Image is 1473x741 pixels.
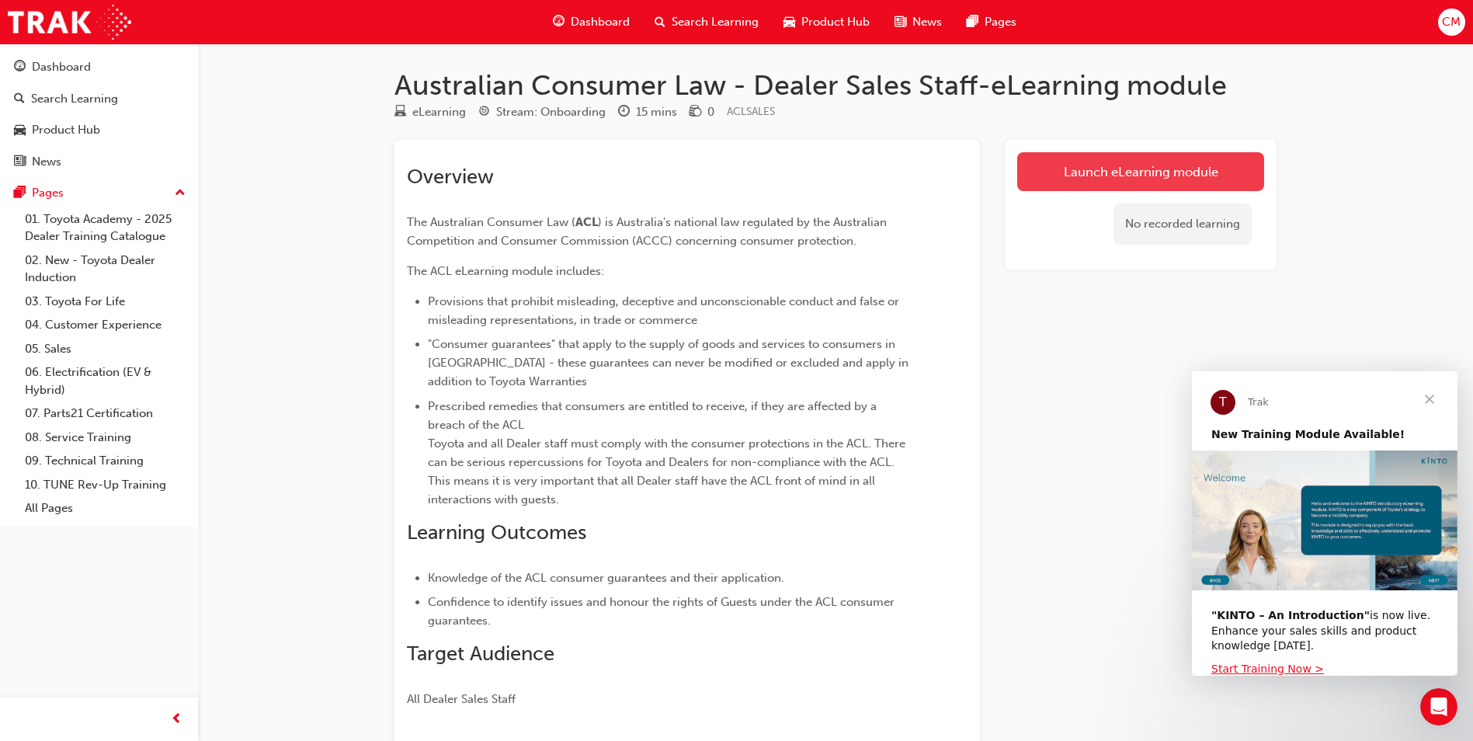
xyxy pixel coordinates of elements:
span: target-icon [478,106,490,120]
span: Knowledge of the ACL consumer guarantees and their application. [428,571,784,585]
a: 07. Parts21 Certification [19,402,192,426]
div: Pages [32,184,64,202]
span: search-icon [14,92,25,106]
span: Target Audience [407,642,554,666]
div: Duration [618,103,677,122]
a: news-iconNews [882,6,954,38]
div: 15 mins [636,103,677,121]
a: pages-iconPages [954,6,1029,38]
iframe: Intercom live chat message [1192,371,1457,676]
a: Search Learning [6,85,192,113]
span: news-icon [895,12,906,32]
div: Dashboard [32,58,91,76]
span: guage-icon [553,12,565,32]
span: All Dealer Sales Staff [407,692,516,706]
span: Overview [407,165,494,189]
a: 08. Service Training [19,426,192,450]
span: "Consumer guarantees" that apply to the supply of goods and services to consumers in [GEOGRAPHIC_... [428,337,912,388]
a: 05. Sales [19,337,192,361]
a: 02. New - Toyota Dealer Induction [19,249,192,290]
a: search-iconSearch Learning [642,6,771,38]
a: News [6,148,192,176]
span: search-icon [655,12,665,32]
span: Pages [985,13,1016,31]
a: 09. Technical Training [19,449,192,473]
span: Provisions that prohibit misleading, deceptive and unconscionable conduct and false or misleading... [428,294,902,327]
span: Prescribed remedies that consumers are entitled to receive, if they are affected by a breach of t... [428,399,908,506]
a: Product Hub [6,116,192,144]
span: Dashboard [571,13,630,31]
div: Stream [478,103,606,122]
span: car-icon [14,124,26,137]
a: All Pages [19,496,192,520]
div: Product Hub [32,121,100,139]
span: pages-icon [967,12,978,32]
span: car-icon [783,12,795,32]
a: 06. Electrification (EV & Hybrid) [19,360,192,402]
span: Search Learning [672,13,759,31]
span: The ACL eLearning module includes: [407,264,604,278]
a: guage-iconDashboard [540,6,642,38]
span: News [912,13,942,31]
div: No recorded learning [1113,204,1252,245]
h1: Australian Consumer Law - Dealer Sales Staff-eLearning module [394,68,1277,103]
div: Type [394,103,466,122]
span: The Australian Consumer Law ( [407,215,575,229]
button: CM [1438,9,1465,36]
span: guage-icon [14,61,26,75]
span: Confidence to identify issues and honour the rights of Guests under the ACL consumer guarantees. [428,595,898,628]
div: News [32,153,61,171]
a: 04. Customer Experience [19,313,192,337]
a: Dashboard [6,53,192,82]
span: clock-icon [618,106,630,120]
iframe: Intercom live chat [1420,688,1457,725]
span: Learning Outcomes [407,520,586,544]
a: Launch eLearning module [1017,152,1264,191]
span: prev-icon [171,710,182,729]
span: pages-icon [14,186,26,200]
button: DashboardSearch LearningProduct HubNews [6,50,192,179]
div: Search Learning [31,90,118,108]
div: 0 [707,103,714,121]
button: Pages [6,179,192,207]
span: up-icon [175,183,186,204]
span: CM [1442,13,1461,31]
span: learningResourceType_ELEARNING-icon [394,106,406,120]
span: ACL [575,215,598,229]
img: Trak [8,5,131,40]
a: 10. TUNE Rev-Up Training [19,473,192,497]
div: Price [690,103,714,122]
span: ) is Australia's national law regulated by the Australian Competition and Consumer Commission (AC... [407,215,890,248]
span: news-icon [14,155,26,169]
span: Product Hub [801,13,870,31]
span: money-icon [690,106,701,120]
a: 01. Toyota Academy - 2025 Dealer Training Catalogue [19,207,192,249]
a: 03. Toyota For Life [19,290,192,314]
div: Stream: Onboarding [496,103,606,121]
span: Learning resource code [727,105,775,118]
a: car-iconProduct Hub [771,6,882,38]
div: eLearning [412,103,466,121]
